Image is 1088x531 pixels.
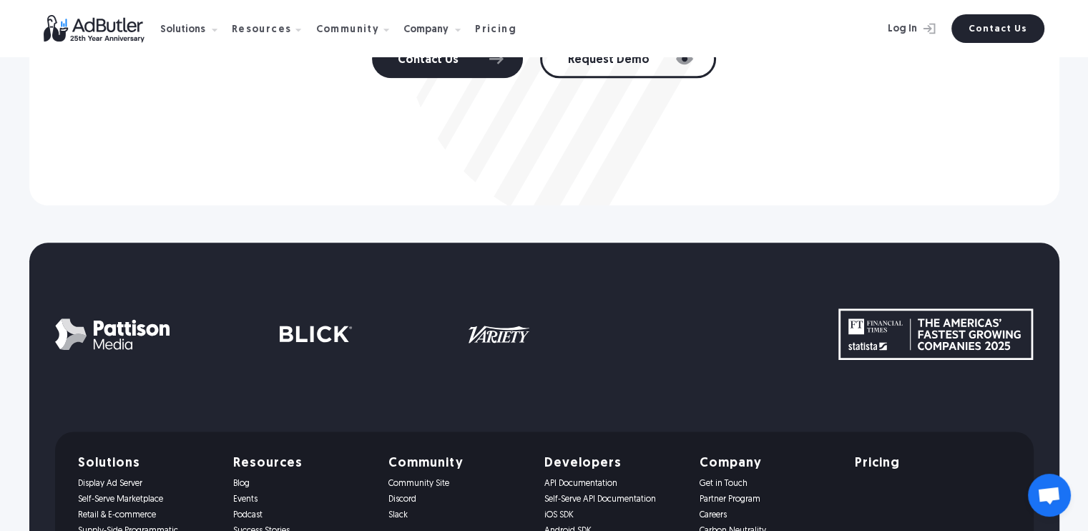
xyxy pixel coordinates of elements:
a: Partner Program [700,495,838,505]
a: Pricing [855,457,993,470]
a: Request Demo [540,39,716,78]
h5: Community [388,457,526,470]
a: Slack [388,510,526,520]
div: Pricing [475,25,516,35]
a: Contact Us [951,14,1044,43]
a: Contact Us [372,39,523,78]
div: Community [315,25,379,35]
a: Self-Serve API Documentation [544,495,682,505]
a: Discord [388,495,526,505]
h5: Pricing [855,457,900,470]
h5: Developers [544,457,682,470]
a: Pricing [475,22,528,35]
h5: Solutions [78,457,216,470]
a: API Documentation [544,479,682,489]
div: Resources [232,25,292,35]
a: iOS SDK [544,510,682,520]
div: Company [403,25,449,35]
div: Solutions [160,25,205,35]
a: Self-Serve Marketplace [78,495,216,505]
h5: Company [700,457,838,470]
h5: Resources [233,457,371,470]
div: Open chat [1028,474,1071,517]
a: Careers [700,510,838,520]
a: Display Ad Server [78,479,216,489]
a: Events [233,495,371,505]
a: Log In [850,14,943,43]
a: Blog [233,479,371,489]
a: Retail & E-commerce [78,510,216,520]
a: Community Site [388,479,526,489]
a: Get in Touch [700,479,838,489]
a: Podcast [233,510,371,520]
